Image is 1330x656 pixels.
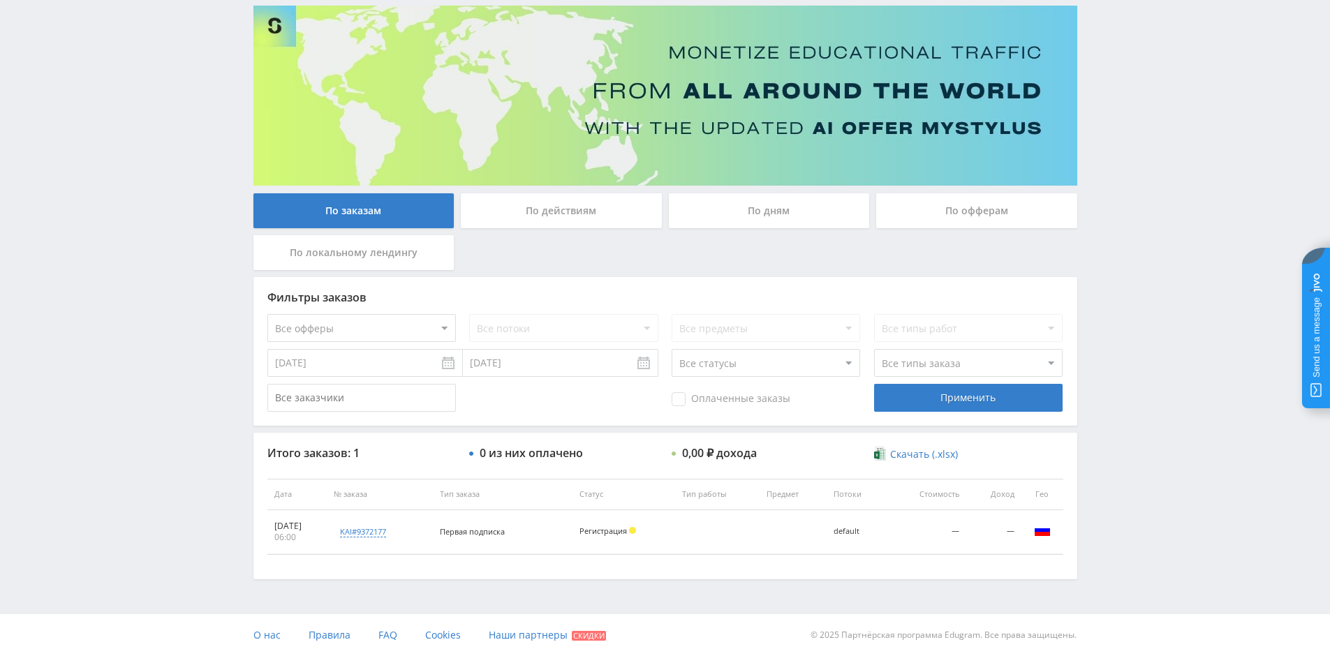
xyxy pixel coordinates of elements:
[876,193,1077,228] div: По офферам
[267,479,327,510] th: Дата
[340,526,386,537] div: kai#9372177
[672,614,1077,656] div: © 2025 Партнёрская программа Edugram. Все права защищены.
[440,526,505,537] span: Первая подписка
[274,521,320,532] div: [DATE]
[267,447,456,459] div: Итого заказов: 1
[378,628,397,641] span: FAQ
[874,447,958,461] a: Скачать (.xlsx)
[874,447,886,461] img: xlsx
[309,628,350,641] span: Правила
[1021,479,1063,510] th: Гео
[425,628,461,641] span: Cookies
[327,479,433,510] th: № заказа
[672,392,790,406] span: Оплаченные заказы
[489,614,606,656] a: Наши партнеры Скидки
[253,193,455,228] div: По заказам
[827,479,887,510] th: Потоки
[966,479,1021,510] th: Доход
[253,628,281,641] span: О нас
[760,479,827,510] th: Предмет
[890,449,958,460] span: Скачать (.xlsx)
[489,628,568,641] span: Наши партнеры
[274,532,320,543] div: 06:00
[966,510,1021,554] td: —
[425,614,461,656] a: Cookies
[874,384,1063,412] div: Применить
[888,510,966,554] td: —
[253,614,281,656] a: О нас
[579,525,627,536] span: Регистрация
[572,479,675,510] th: Статус
[253,6,1077,186] img: Banner
[572,631,606,641] span: Скидки
[675,479,760,510] th: Тип работы
[267,291,1063,304] div: Фильтры заказов
[834,527,880,536] div: default
[461,193,662,228] div: По действиям
[888,479,966,510] th: Стоимость
[669,193,870,228] div: По дням
[1034,522,1051,539] img: rus.png
[629,527,636,534] span: Холд
[253,235,455,270] div: По локальному лендингу
[378,614,397,656] a: FAQ
[433,479,572,510] th: Тип заказа
[309,614,350,656] a: Правила
[267,384,456,412] input: Все заказчики
[682,447,757,459] div: 0,00 ₽ дохода
[480,447,583,459] div: 0 из них оплачено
